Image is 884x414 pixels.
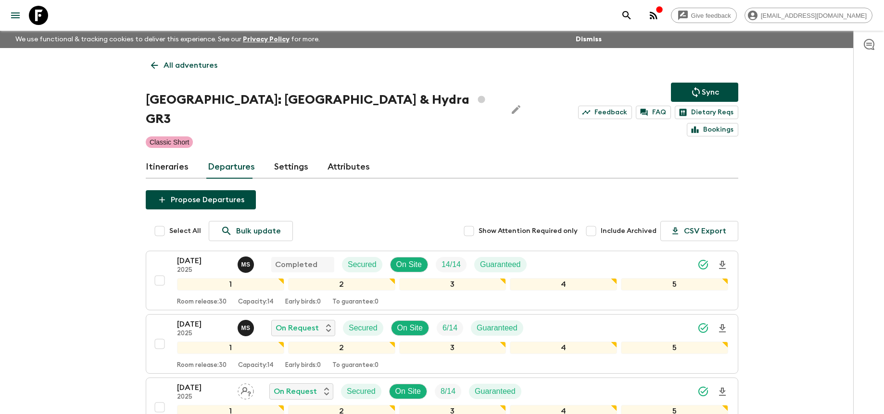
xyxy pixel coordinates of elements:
[399,278,506,291] div: 3
[241,324,250,332] p: M S
[573,33,604,46] button: Dismiss
[717,259,728,271] svg: Download Onboarding
[238,298,274,306] p: Capacity: 14
[238,362,274,369] p: Capacity: 14
[347,386,376,397] p: Secured
[276,322,319,334] p: On Request
[288,278,395,291] div: 2
[636,106,671,119] a: FAQ
[675,106,738,119] a: Dietary Reqs
[441,386,455,397] p: 8 / 14
[146,56,223,75] a: All adventures
[480,259,521,270] p: Guaranteed
[687,123,738,136] a: Bookings
[348,259,377,270] p: Secured
[342,257,382,272] div: Secured
[617,6,636,25] button: search adventures
[177,393,230,401] p: 2025
[177,382,230,393] p: [DATE]
[177,341,284,354] div: 1
[209,221,293,241] a: Bulk update
[475,386,516,397] p: Guaranteed
[6,6,25,25] button: menu
[285,362,321,369] p: Early birds: 0
[717,386,728,398] svg: Download Onboarding
[671,83,738,102] button: Sync adventure departures to the booking engine
[442,322,457,334] p: 6 / 14
[146,314,738,374] button: [DATE]2025Magda SotiriadisOn RequestSecuredOn SiteTrip FillGuaranteed12345Room release:30Capacity...
[745,8,872,23] div: [EMAIL_ADDRESS][DOMAIN_NAME]
[146,251,738,310] button: [DATE]2025Magda SotiriadisCompletedSecuredOn SiteTrip FillGuaranteed12345Room release:30Capacity:...
[146,190,256,209] button: Propose Departures
[177,318,230,330] p: [DATE]
[288,341,395,354] div: 2
[146,90,499,129] h1: [GEOGRAPHIC_DATA]: [GEOGRAPHIC_DATA] & Hydra GR3
[332,298,379,306] p: To guarantee: 0
[150,137,189,147] p: Classic Short
[238,320,256,336] button: MS
[274,386,317,397] p: On Request
[341,384,381,399] div: Secured
[146,156,189,179] a: Itineraries
[435,384,461,399] div: Trip Fill
[510,278,617,291] div: 4
[238,259,256,267] span: Magda Sotiriadis
[442,259,461,270] p: 14 / 14
[397,322,423,334] p: On Site
[697,386,709,397] svg: Synced Successfully
[697,259,709,270] svg: Synced Successfully
[621,278,728,291] div: 5
[238,386,254,394] span: Assign pack leader
[208,156,255,179] a: Departures
[436,257,467,272] div: Trip Fill
[702,86,719,98] p: Sync
[390,257,428,272] div: On Site
[238,323,256,330] span: Magda Sotiriadis
[391,320,429,336] div: On Site
[343,320,383,336] div: Secured
[506,90,526,129] button: Edit Adventure Title
[697,322,709,334] svg: Synced Successfully
[717,323,728,334] svg: Download Onboarding
[395,386,421,397] p: On Site
[686,12,736,19] span: Give feedback
[164,60,217,71] p: All adventures
[477,322,518,334] p: Guaranteed
[177,255,230,267] p: [DATE]
[177,330,230,338] p: 2025
[479,226,578,236] span: Show Attention Required only
[243,36,290,43] a: Privacy Policy
[177,278,284,291] div: 1
[177,298,227,306] p: Room release: 30
[756,12,872,19] span: [EMAIL_ADDRESS][DOMAIN_NAME]
[621,341,728,354] div: 5
[285,298,321,306] p: Early birds: 0
[12,31,324,48] p: We use functional & tracking cookies to deliver this experience. See our for more.
[275,259,317,270] p: Completed
[177,362,227,369] p: Room release: 30
[396,259,422,270] p: On Site
[660,221,738,241] button: CSV Export
[328,156,370,179] a: Attributes
[389,384,427,399] div: On Site
[236,225,281,237] p: Bulk update
[601,226,657,236] span: Include Archived
[578,106,632,119] a: Feedback
[399,341,506,354] div: 3
[671,8,737,23] a: Give feedback
[332,362,379,369] p: To guarantee: 0
[177,267,230,274] p: 2025
[349,322,378,334] p: Secured
[510,341,617,354] div: 4
[274,156,308,179] a: Settings
[169,226,201,236] span: Select All
[437,320,463,336] div: Trip Fill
